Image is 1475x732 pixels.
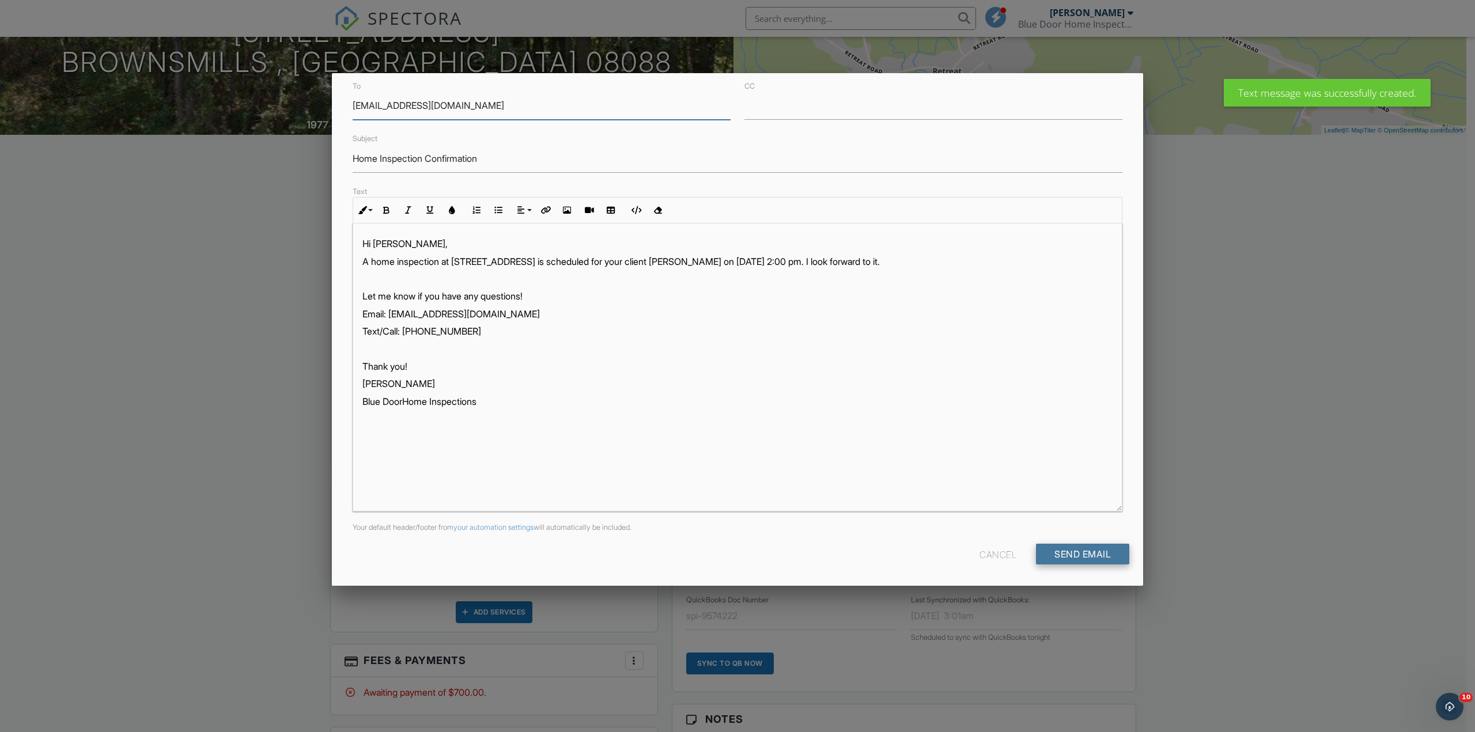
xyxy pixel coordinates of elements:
p: Blue DoorHome Inspections [362,395,1113,408]
button: Insert Table [600,199,622,221]
button: Ordered List [466,199,487,221]
p: A home inspection at [STREET_ADDRESS] is scheduled for your client [PERSON_NAME] on [DATE] 2:00 p... [362,255,1113,268]
p: Email: [EMAIL_ADDRESS][DOMAIN_NAME] [362,308,1113,320]
label: To [353,82,361,90]
button: Align [512,199,534,221]
button: Colors [441,199,463,221]
label: CC [744,82,755,90]
button: Inline Style [353,199,375,221]
button: Bold (Ctrl+B) [375,199,397,221]
p: Text/Call: [PHONE_NUMBER] [362,325,1113,337]
label: Text [353,187,367,196]
button: Unordered List [487,199,509,221]
span: 10 [1459,693,1473,702]
div: Cancel [979,544,1016,564]
iframe: Intercom live chat [1436,693,1463,720]
button: Code View [625,199,646,221]
button: Clear Formatting [646,199,668,221]
div: Text message was successfully created. [1224,79,1431,107]
button: Insert Video [578,199,600,221]
button: Underline (Ctrl+U) [419,199,441,221]
p: Thank you! [362,360,1113,373]
p: [PERSON_NAME] [362,377,1113,390]
button: Insert Link (Ctrl+K) [534,199,556,221]
input: Send Email [1036,544,1129,564]
button: Italic (Ctrl+I) [397,199,419,221]
label: Subject [353,134,377,143]
div: Your default header/footer from will automatically be included. [346,523,1129,532]
p: Let me know if you have any questions! [362,290,1113,302]
p: Hi [PERSON_NAME], [362,237,1113,250]
a: your automation settings [453,523,534,532]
